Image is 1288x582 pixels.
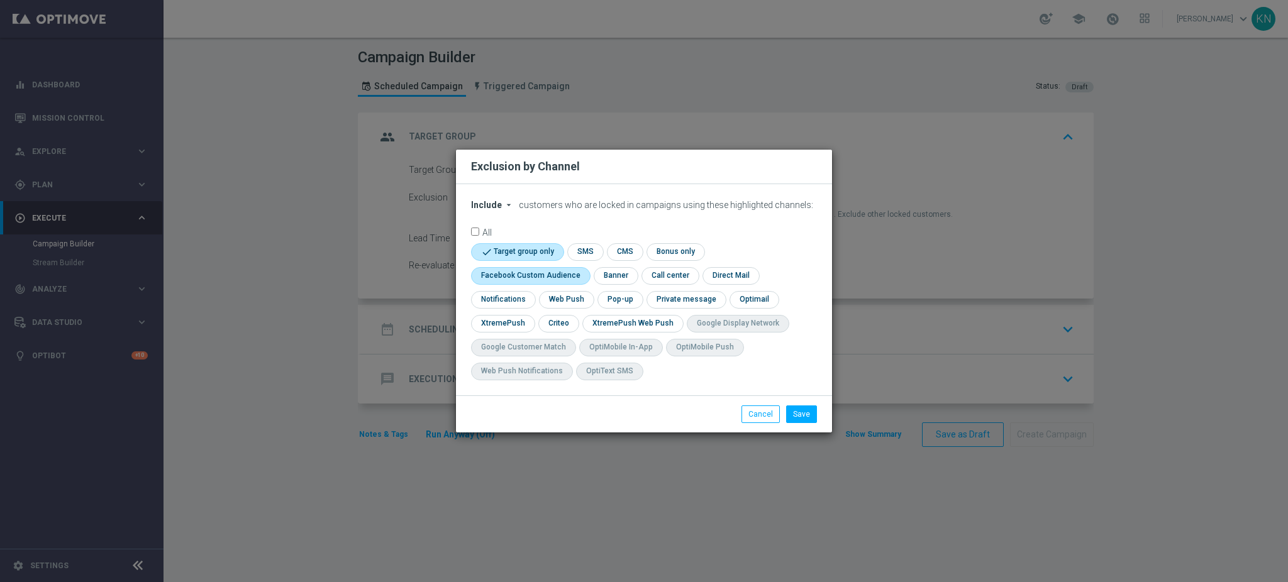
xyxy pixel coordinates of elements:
div: Google Display Network [697,318,779,329]
h2: Exclusion by Channel [471,159,580,174]
div: Web Push Notifications [481,366,563,376]
span: Include [471,200,502,210]
div: OptiText SMS [586,366,633,376]
button: Cancel [741,405,780,423]
i: arrow_drop_down [504,200,514,210]
div: Google Customer Match [481,342,566,353]
button: Save [786,405,817,423]
div: OptiMobile In-App [589,342,653,353]
div: customers who are locked in campaigns using these highlighted channels: [471,200,817,211]
button: Include arrow_drop_down [471,200,517,211]
label: All [482,228,492,236]
div: OptiMobile Push [676,342,734,353]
